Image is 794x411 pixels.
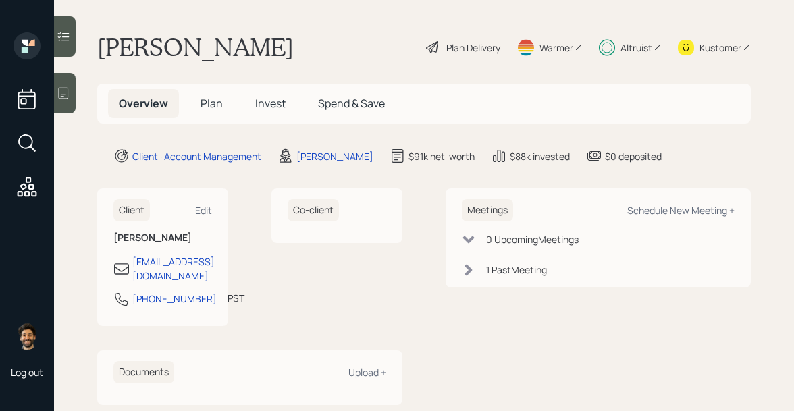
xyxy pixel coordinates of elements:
[201,96,223,111] span: Plan
[14,323,41,350] img: eric-schwartz-headshot.png
[255,96,286,111] span: Invest
[627,204,735,217] div: Schedule New Meeting +
[462,199,513,221] h6: Meetings
[348,366,386,379] div: Upload +
[318,96,385,111] span: Spend & Save
[486,232,579,246] div: 0 Upcoming Meeting s
[228,291,244,305] div: PST
[510,149,570,163] div: $88k invested
[113,199,150,221] h6: Client
[605,149,662,163] div: $0 deposited
[288,199,339,221] h6: Co-client
[195,204,212,217] div: Edit
[296,149,373,163] div: [PERSON_NAME]
[132,149,261,163] div: Client · Account Management
[408,149,475,163] div: $91k net-worth
[539,40,573,55] div: Warmer
[97,32,294,62] h1: [PERSON_NAME]
[132,254,215,283] div: [EMAIL_ADDRESS][DOMAIN_NAME]
[113,361,174,383] h6: Documents
[620,40,652,55] div: Altruist
[486,263,547,277] div: 1 Past Meeting
[132,292,217,306] div: [PHONE_NUMBER]
[699,40,741,55] div: Kustomer
[119,96,168,111] span: Overview
[11,366,43,379] div: Log out
[446,40,500,55] div: Plan Delivery
[113,232,212,244] h6: [PERSON_NAME]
